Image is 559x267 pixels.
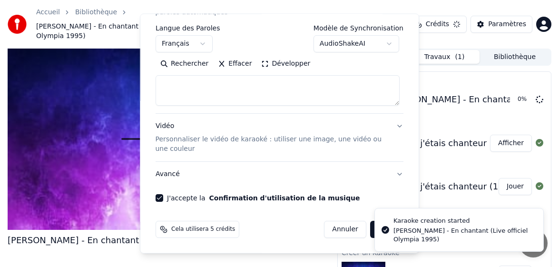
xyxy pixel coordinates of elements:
[156,135,389,154] p: Personnaliser le vidéo de karaoké : utiliser une image, une vidéo ou une couleur
[171,226,235,233] span: Cela utilisera 5 crédits
[156,25,404,113] div: ParolesAjoutez des paroles de chansons ou sélectionnez un modèle de paroles automatiques
[156,114,404,161] button: VidéoPersonnaliser le vidéo de karaoké : utiliser une image, une vidéo ou une couleur
[256,56,315,71] button: Développer
[213,56,256,71] button: Effacer
[209,195,360,201] button: J'accepte la
[156,162,404,187] button: Avancé
[167,195,360,201] label: J'accepte la
[370,221,403,238] button: Créer
[156,56,213,71] button: Rechercher
[156,121,389,154] div: Vidéo
[324,221,366,238] button: Annuler
[156,25,220,31] label: Langue des Paroles
[314,25,403,31] label: Modèle de Synchronisation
